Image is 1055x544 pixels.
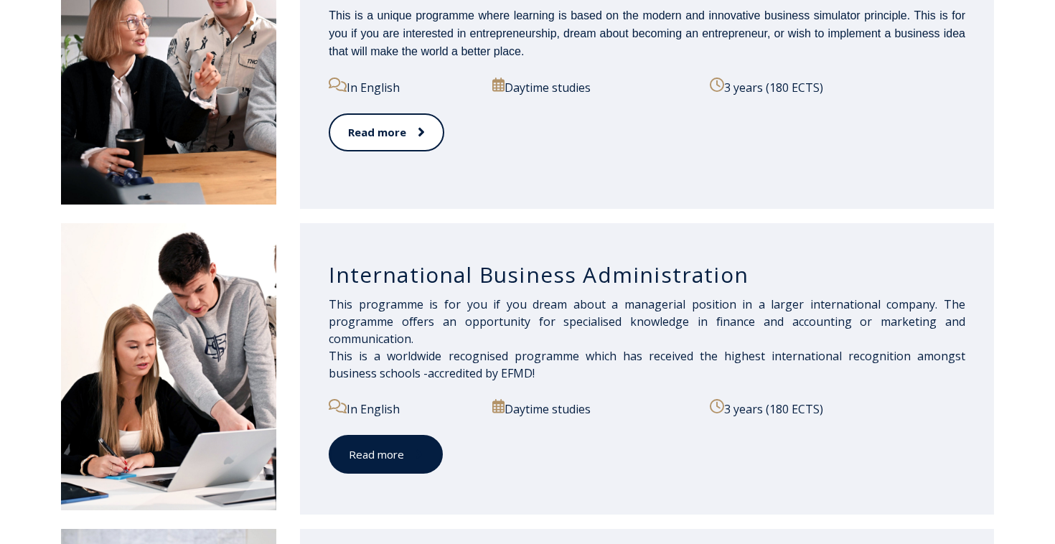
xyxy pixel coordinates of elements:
p: 3 years (180 ECTS) [710,78,965,96]
p: Daytime studies [492,399,693,418]
p: In English [329,78,476,96]
a: Read more [329,435,443,474]
span: This is a unique programme where learning is based on the modern and innovative business simulato... [329,9,965,57]
span: This programme is for you if you dream about a managerial position in a larger international comp... [329,296,965,381]
img: International Business Administration [61,223,276,510]
p: 3 years (180 ECTS) [710,399,965,418]
h3: International Business Administration [329,261,965,289]
p: Daytime studies [492,78,693,96]
a: Read more [329,113,444,151]
a: accredited by EFMD [428,365,533,381]
p: In English [329,399,476,418]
